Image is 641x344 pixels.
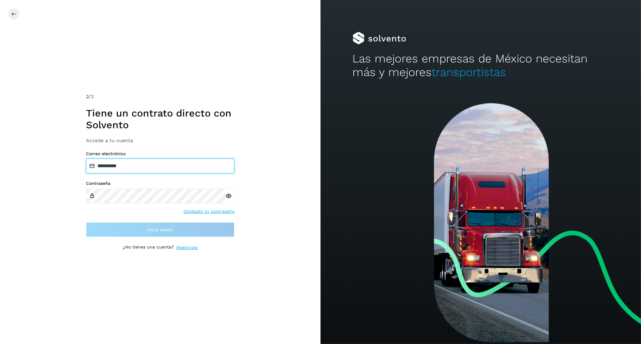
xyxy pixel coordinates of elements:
[86,93,234,100] div: /2
[432,66,506,79] span: transportistas
[147,227,174,232] span: Inicia sesión
[86,94,89,100] span: 2
[353,52,609,79] h2: Las mejores empresas de México necesitan más y mejores
[86,138,234,143] h3: Accede a tu cuenta
[123,244,174,251] p: ¿No tienes una cuenta?
[86,151,234,156] label: Correo electrónico
[86,181,234,186] label: Contraseña
[86,107,234,131] h1: Tiene un contrato directo con Solvento
[86,222,234,237] button: Inicia sesión
[176,244,198,251] a: Regístrate
[183,208,234,215] a: Olvidaste tu contraseña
